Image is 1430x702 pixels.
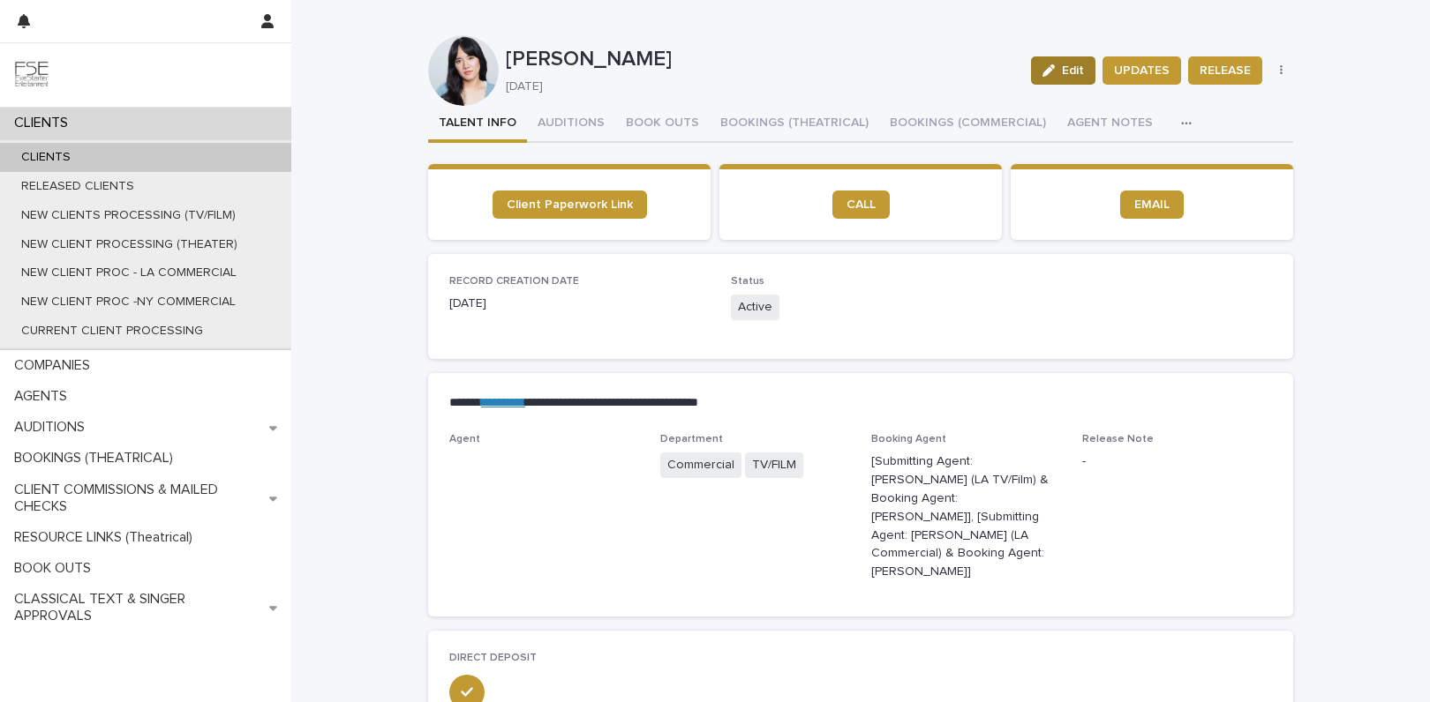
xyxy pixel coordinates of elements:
[7,419,99,436] p: AUDITIONS
[1062,64,1084,77] span: Edit
[7,150,85,165] p: CLIENTS
[1134,198,1170,211] span: EMAIL
[507,198,633,211] span: Client Paperwork Link
[7,115,82,131] p: CLIENTS
[1188,56,1262,85] button: RELEASE
[506,47,1017,72] p: [PERSON_NAME]
[1082,452,1272,471] p: -
[428,106,527,143] button: TALENT INFO
[710,106,879,143] button: BOOKINGS (THEATRICAL)
[871,452,1061,581] p: [Submitting Agent: [PERSON_NAME] (LA TV/Film) & Booking Agent: [PERSON_NAME]], [Submitting Agent:...
[7,324,217,339] p: CURRENT CLIENT PROCESSING
[1114,62,1170,79] span: UPDATES
[731,295,779,320] span: Active
[1031,56,1095,85] button: Edit
[660,434,723,444] span: Department
[449,295,710,313] p: [DATE]
[14,57,49,93] img: 9JgRvJ3ETPGCJDhvPVA5
[847,198,876,211] span: CALL
[1103,56,1181,85] button: UPDATES
[745,452,803,478] span: TV/FILM
[871,434,946,444] span: Booking Agent
[7,265,251,280] p: NEW CLIENT PROC - LA COMMERCIAL
[1200,62,1251,79] span: RELEASE
[7,208,250,223] p: NEW CLIENTS PROCESSING (TV/FILM)
[493,190,647,219] a: Client Paperwork Link
[1057,106,1163,143] button: AGENT NOTES
[7,591,269,624] p: CLASSICAL TEXT & SINGER APPROVALS
[7,450,187,467] p: BOOKINGS (THEATRICAL)
[7,179,148,194] p: RELEASED CLIENTS
[731,276,764,287] span: Status
[527,106,615,143] button: AUDITIONS
[660,452,741,478] span: Commercial
[7,529,207,546] p: RESOURCE LINKS (Theatrical)
[832,190,890,219] a: CALL
[615,106,710,143] button: BOOK OUTS
[506,79,1010,94] p: [DATE]
[7,357,104,374] p: COMPANIES
[449,276,579,287] span: RECORD CREATION DATE
[449,434,480,444] span: Agent
[7,295,250,310] p: NEW CLIENT PROC -NY COMMERCIAL
[7,388,81,405] p: AGENTS
[1120,190,1184,219] a: EMAIL
[7,237,252,252] p: NEW CLIENT PROCESSING (THEATER)
[7,560,105,577] p: BOOK OUTS
[7,482,269,515] p: CLIENT COMMISSIONS & MAILED CHECKS
[879,106,1057,143] button: BOOKINGS (COMMERCIAL)
[1082,434,1154,444] span: Release Note
[449,653,537,663] span: DIRECT DEPOSIT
